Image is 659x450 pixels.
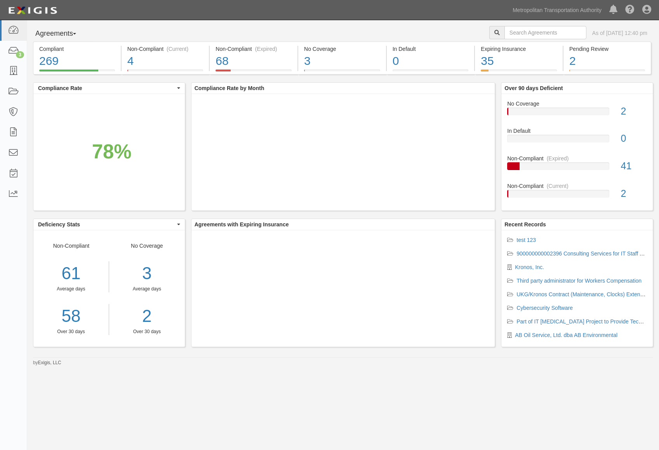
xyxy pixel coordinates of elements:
[33,242,109,335] div: Non-Compliant
[592,29,647,37] div: As of [DATE] 12:40 pm
[38,221,175,228] span: Deficiency Stats
[115,286,179,292] div: Average days
[515,264,544,270] a: Kronos, Inc.
[501,182,653,190] div: Non-Compliant
[615,187,653,201] div: 2
[625,5,635,15] i: Help Center - Complianz
[109,242,185,335] div: No Coverage
[33,69,121,76] a: Compliant269
[115,304,179,328] a: 2
[387,69,475,76] a: In Default0
[115,261,179,286] div: 3
[115,328,179,335] div: Over 30 days
[127,45,203,53] div: Non-Compliant (Current)
[504,26,586,39] input: Search Agreements
[501,100,653,108] div: No Coverage
[127,53,203,69] div: 4
[216,53,292,69] div: 68
[33,83,185,94] button: Compliance Rate
[504,221,546,228] b: Recent Records
[38,360,61,365] a: Exigis, LLC
[33,286,109,292] div: Average days
[475,69,563,76] a: Expiring Insurance35
[216,45,292,53] div: Non-Compliant (Expired)
[481,45,557,53] div: Expiring Insurance
[481,53,557,69] div: 35
[210,69,297,76] a: Non-Compliant(Expired)68
[38,84,175,92] span: Compliance Rate
[515,332,617,338] a: AB Oil Service, Ltd. dba AB Environmental
[507,100,647,127] a: No Coverage2
[516,237,536,243] a: test 123
[615,104,653,118] div: 2
[33,219,185,230] button: Deficiency Stats
[507,155,647,182] a: Non-Compliant(Expired)41
[92,137,132,166] div: 78%
[615,159,653,173] div: 41
[304,45,380,53] div: No Coverage
[509,2,605,18] a: Metropolitan Transportation Authority
[516,305,573,311] a: Cybersecurity Software
[298,69,386,76] a: No Coverage3
[569,53,645,69] div: 2
[122,69,209,76] a: Non-Compliant(Current)4
[504,85,563,91] b: Over 90 days Deficient
[501,127,653,135] div: In Default
[39,45,115,53] div: Compliant
[167,45,188,53] div: (Current)
[547,182,569,190] div: (Current)
[16,51,24,58] div: 3
[33,328,109,335] div: Over 30 days
[255,45,277,53] div: (Expired)
[33,360,61,366] small: by
[393,45,469,53] div: In Default
[39,53,115,69] div: 269
[195,85,264,91] b: Compliance Rate by Month
[563,69,651,76] a: Pending Review2
[33,261,109,286] div: 61
[569,45,645,53] div: Pending Review
[516,278,642,284] a: Third party administrator for Workers Compensation
[6,3,59,17] img: Logo
[33,26,91,42] button: Agreements
[547,155,569,162] div: (Expired)
[507,127,647,155] a: In Default0
[516,291,650,297] a: UKG/Kronos Contract (Maintenance, Clocks) Extension
[501,155,653,162] div: Non-Compliant
[33,304,109,328] a: 58
[507,182,647,204] a: Non-Compliant(Current)2
[304,53,380,69] div: 3
[393,53,469,69] div: 0
[195,221,289,228] b: Agreements with Expiring Insurance
[615,132,653,146] div: 0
